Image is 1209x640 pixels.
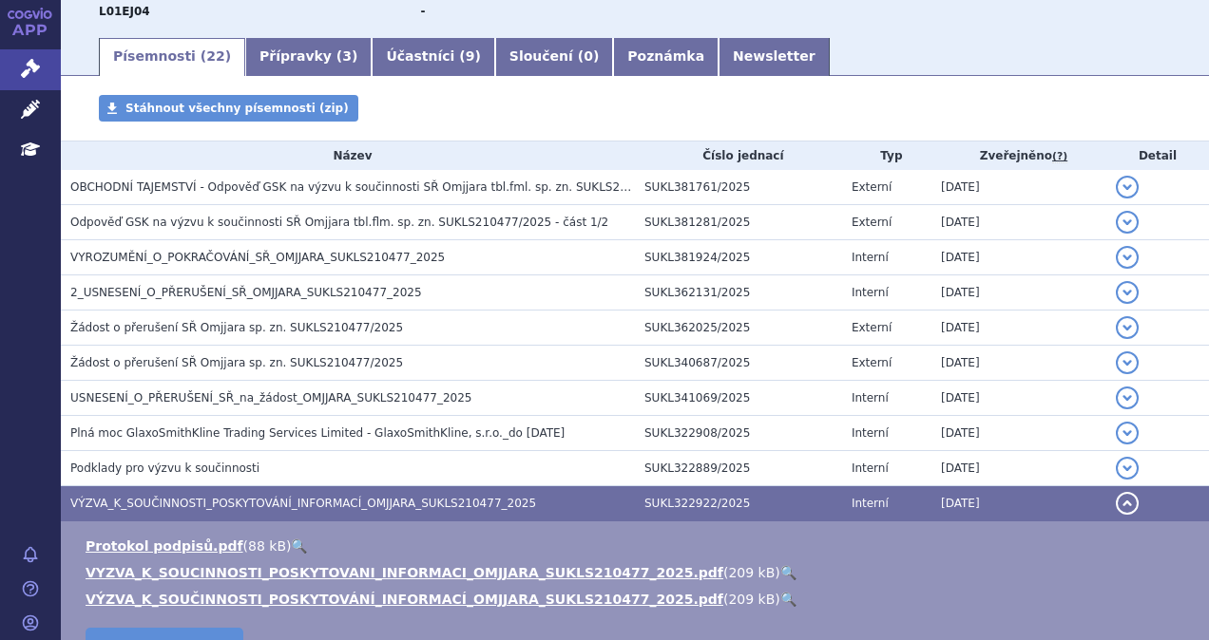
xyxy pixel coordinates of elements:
td: SUKL362131/2025 [635,275,842,311]
a: Stáhnout všechny písemnosti (zip) [99,95,358,122]
button: detail [1116,492,1139,515]
span: 209 kB [728,565,775,580]
li: ( ) [86,590,1190,609]
span: Podklady pro výzvu k součinnosti [70,461,259,475]
a: Účastníci (9) [372,38,494,76]
td: SUKL341069/2025 [635,381,842,416]
span: VYROZUMĚNÍ_O_POKRAČOVÁNÍ_SŘ_OMJJARA_SUKLS210477_2025 [70,251,445,264]
a: Sloučení (0) [495,38,613,76]
td: SUKL340687/2025 [635,346,842,381]
span: Externí [852,180,892,194]
span: 0 [584,48,593,64]
th: Detail [1106,141,1209,170]
span: Interní [852,497,889,510]
span: Interní [852,251,889,264]
td: [DATE] [931,240,1106,275]
span: Externí [852,216,892,229]
button: detail [1116,422,1139,444]
button: detail [1116,176,1139,198]
a: Newsletter [719,38,830,76]
a: 🔍 [291,538,307,554]
span: 3 [342,48,352,64]
strong: MOMELOTINIB [99,5,150,18]
a: 🔍 [780,592,796,607]
td: SUKL322908/2025 [635,416,842,451]
span: 88 kB [248,538,286,554]
span: Interní [852,461,889,475]
span: VÝZVA_K_SOUČINNOSTI_POSKYTOVÁNÍ_INFORMACÍ_OMJJARA_SUKLS210477_2025 [70,497,536,510]
td: [DATE] [931,416,1106,451]
a: Poznámka [613,38,719,76]
td: [DATE] [931,381,1106,416]
button: detail [1116,457,1139,480]
span: 209 kB [728,592,775,607]
td: SUKL362025/2025 [635,311,842,346]
span: Žádost o přerušení SŘ Omjjara sp. zn. SUKLS210477/2025 [70,321,403,334]
span: Stáhnout všechny písemnosti (zip) [125,102,349,115]
span: 2_USNESENÍ_O_PŘERUŠENÍ_SŘ_OMJJARA_SUKLS210477_2025 [70,286,422,299]
th: Číslo jednací [635,141,842,170]
td: SUKL322922/2025 [635,486,842,521]
span: 22 [206,48,224,64]
span: Odpověď GSK na výzvu k součinnosti SŘ Omjjara tbl.flm. sp. zn. SUKLS210477/2025 - část 1/2 [70,216,608,229]
span: Externí [852,356,892,369]
td: SUKL381281/2025 [635,205,842,240]
a: Písemnosti (22) [99,38,245,76]
a: Přípravky (3) [245,38,372,76]
td: [DATE] [931,311,1106,346]
abbr: (?) [1052,150,1067,163]
strong: - [420,5,425,18]
a: VÝZVA_K_SOUČINNOSTI_POSKYTOVÁNÍ_INFORMACÍ_OMJJARA_SUKLS210477_2025.pdf [86,592,723,607]
td: [DATE] [931,275,1106,311]
button: detail [1116,281,1139,304]
span: Externí [852,321,892,334]
li: ( ) [86,563,1190,582]
span: Interní [852,426,889,440]
span: 9 [466,48,475,64]
span: OBCHODNÍ TAJEMSTVÍ - Odpověď GSK na výzvu k součinnosti SŘ Omjjara tbl.fml. sp. zn. SUKLS210477/2... [70,180,884,194]
th: Název [61,141,635,170]
span: Plná moc GlaxoSmithKline Trading Services Limited - GlaxoSmithKline, s.r.o._do 28.5.2026 [70,426,565,440]
span: Žádost o přerušení SŘ Omjjara sp. zn. SUKLS210477/2025 [70,356,403,369]
td: [DATE] [931,346,1106,381]
li: ( ) [86,536,1190,555]
th: Zveřejněno [931,141,1106,170]
button: detail [1116,211,1139,234]
a: 🔍 [780,565,796,580]
td: SUKL322889/2025 [635,451,842,486]
a: VYZVA_K_SOUCINNOSTI_POSKYTOVANI_INFORMACI_OMJJARA_SUKLS210477_2025.pdf [86,565,723,580]
span: Interní [852,286,889,299]
button: detail [1116,246,1139,269]
td: SUKL381761/2025 [635,170,842,205]
button: detail [1116,316,1139,339]
td: [DATE] [931,205,1106,240]
button: detail [1116,351,1139,374]
a: Protokol podpisů.pdf [86,538,243,554]
td: [DATE] [931,451,1106,486]
span: USNESENÍ_O_PŘERUŠENÍ_SŘ_na_žádost_OMJJARA_SUKLS210477_2025 [70,391,471,405]
th: Typ [842,141,931,170]
button: detail [1116,386,1139,409]
span: Interní [852,391,889,405]
td: [DATE] [931,486,1106,521]
td: SUKL381924/2025 [635,240,842,275]
td: [DATE] [931,170,1106,205]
